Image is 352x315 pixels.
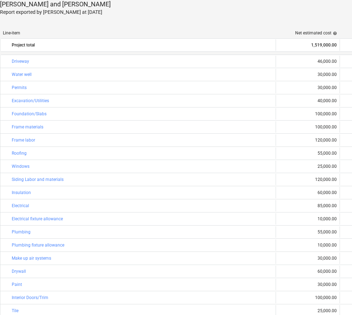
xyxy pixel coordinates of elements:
[279,72,337,77] div: 30,000.00
[12,190,31,195] a: Insulation
[279,177,337,182] div: 120,000.00
[12,125,43,129] a: Frame materials
[12,295,48,300] a: Interior Doors/Trim
[12,72,32,77] a: Water well
[12,151,27,156] a: Roofing
[12,216,63,221] a: Electrical fixture allowance
[279,164,337,169] div: 25,000.00
[12,85,27,90] a: Permits
[279,39,337,51] div: 1,519,000.00
[279,111,337,116] div: 100,000.00
[279,151,337,156] div: 55,000.00
[279,216,337,221] div: 10,000.00
[279,230,337,234] div: 55,000.00
[12,269,26,274] a: Drywall
[12,138,35,143] a: Frame labor
[295,31,337,35] div: Net estimated cost
[279,125,337,129] div: 100,000.00
[12,256,51,261] a: Make up air systems
[279,256,337,261] div: 30,000.00
[279,85,337,90] div: 30,000.00
[12,177,64,182] a: Siding Labor and materials
[279,98,337,103] div: 40,000.00
[316,281,352,315] iframe: Chat Widget
[279,269,337,274] div: 60,000.00
[279,59,337,64] div: 46,000.00
[279,282,337,287] div: 30,000.00
[12,164,29,169] a: Windows
[12,111,47,116] a: Foundation/Slabs
[279,243,337,248] div: 10,000.00
[12,59,29,64] a: Driveway
[12,98,49,103] a: Excavation/Utilities
[279,190,337,195] div: 60,000.00
[279,295,337,300] div: 100,000.00
[12,308,18,313] a: Tile
[279,203,337,208] div: 85,000.00
[279,138,337,143] div: 120,000.00
[279,308,337,313] div: 25,000.00
[12,282,22,287] a: Paint
[12,230,31,234] a: Plumbing
[12,203,29,208] a: Electrical
[12,39,273,51] div: Project total
[12,243,64,248] a: Plumbing fixture allowance
[331,31,337,35] span: help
